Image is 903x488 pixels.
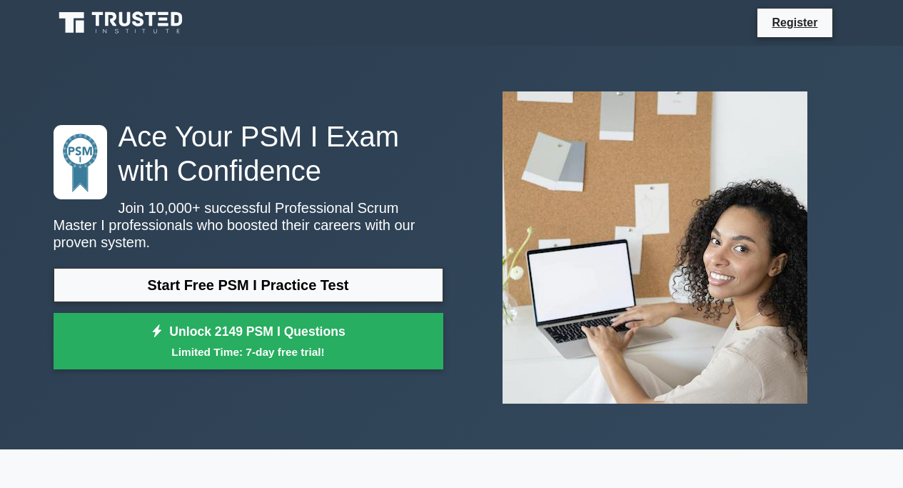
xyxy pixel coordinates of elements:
h1: Ace Your PSM I Exam with Confidence [54,119,443,188]
small: Limited Time: 7-day free trial! [71,344,425,360]
a: Register [763,14,826,31]
p: Join 10,000+ successful Professional Scrum Master I professionals who boosted their careers with ... [54,199,443,251]
a: Start Free PSM I Practice Test [54,268,443,302]
a: Unlock 2149 PSM I QuestionsLimited Time: 7-day free trial! [54,313,443,370]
